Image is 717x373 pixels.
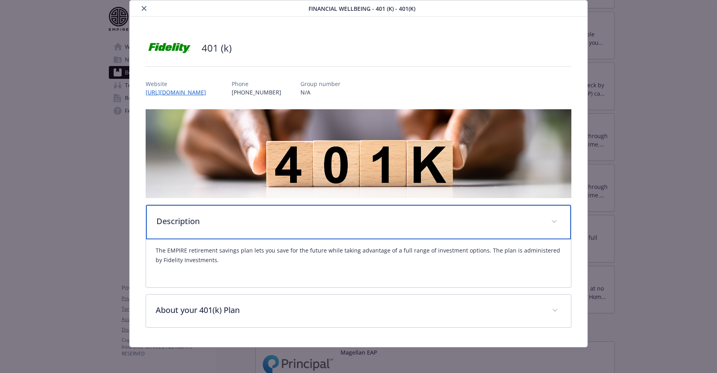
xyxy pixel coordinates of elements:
[202,41,232,55] h2: 401 (k)
[300,80,340,88] p: Group number
[146,88,212,96] a: [URL][DOMAIN_NAME]
[146,36,194,60] img: Fidelity Investments
[156,215,542,227] p: Description
[146,239,571,287] div: Description
[146,295,571,327] div: About your 401(k) Plan
[146,80,212,88] p: Website
[156,304,543,316] p: About your 401(k) Plan
[139,4,149,13] button: close
[146,109,572,198] img: banner
[232,88,281,96] p: [PHONE_NUMBER]
[232,80,281,88] p: Phone
[156,246,562,265] p: The EMPIRE retirement savings plan lets you save for the future while taking advantage of a full ...
[146,205,571,239] div: Description
[308,4,415,13] span: Financial Wellbeing - 401 (k) - 401(k)
[300,88,340,96] p: N/A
